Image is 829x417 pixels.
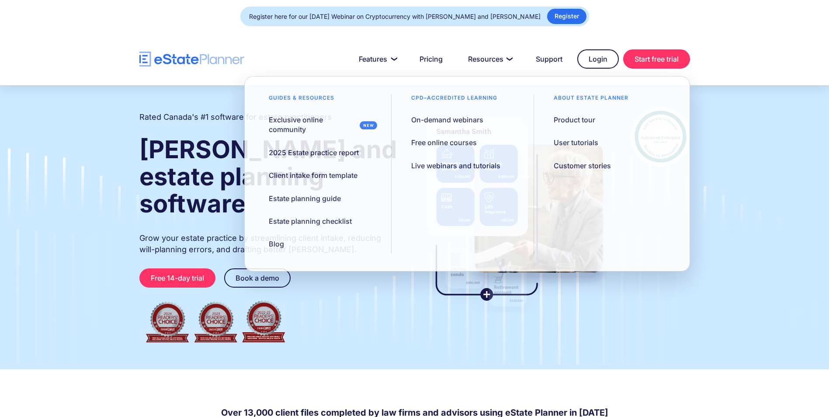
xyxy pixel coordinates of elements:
a: Estate planning guide [258,189,352,208]
div: Estate planning checklist [269,216,352,226]
h2: Rated Canada's #1 software for estate practitioners [139,111,332,123]
div: Live webinars and tutorials [411,161,500,170]
div: Exclusive online community [269,115,356,135]
a: Free 14-day trial [139,268,215,288]
div: Blog [269,240,284,249]
a: Resources [458,50,521,68]
a: Register [547,9,586,24]
a: Live webinars and tutorials [400,156,511,175]
a: Free online courses [400,134,488,152]
a: Customer stories [543,156,622,175]
a: Start free trial [623,49,690,69]
div: On-demand webinars [411,115,483,125]
a: Pricing [409,50,453,68]
p: Grow your estate practice by streamlining client intake, reducing will-planning errors, and draft... [139,233,398,255]
a: home [139,52,244,67]
div: Client intake form template [269,171,357,181]
div: User tutorials [554,138,598,148]
div: Free online courses [411,138,477,148]
div: Product tour [554,115,595,125]
div: CPD–accredited learning [400,94,508,106]
a: 2025 Estate practice report [258,143,370,162]
a: Features [348,50,405,68]
a: Estate planning checklist [258,212,363,230]
a: Client intake form template [258,167,368,185]
div: Customer stories [554,161,611,170]
a: User tutorials [543,134,609,152]
a: Login [577,49,619,69]
strong: [PERSON_NAME] and estate planning software [139,135,397,219]
a: Exclusive online community [258,111,382,139]
a: Product tour [543,111,606,129]
div: About estate planner [543,94,639,106]
div: 2025 Estate practice report [269,148,359,157]
a: On-demand webinars [400,111,494,129]
a: Book a demo [224,268,291,288]
div: Register here for our [DATE] Webinar on Cryptocurrency with [PERSON_NAME] and [PERSON_NAME] [249,10,541,23]
div: Estate planning guide [269,194,341,203]
a: Blog [258,235,295,254]
div: Guides & resources [258,94,345,106]
a: Support [525,50,573,68]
